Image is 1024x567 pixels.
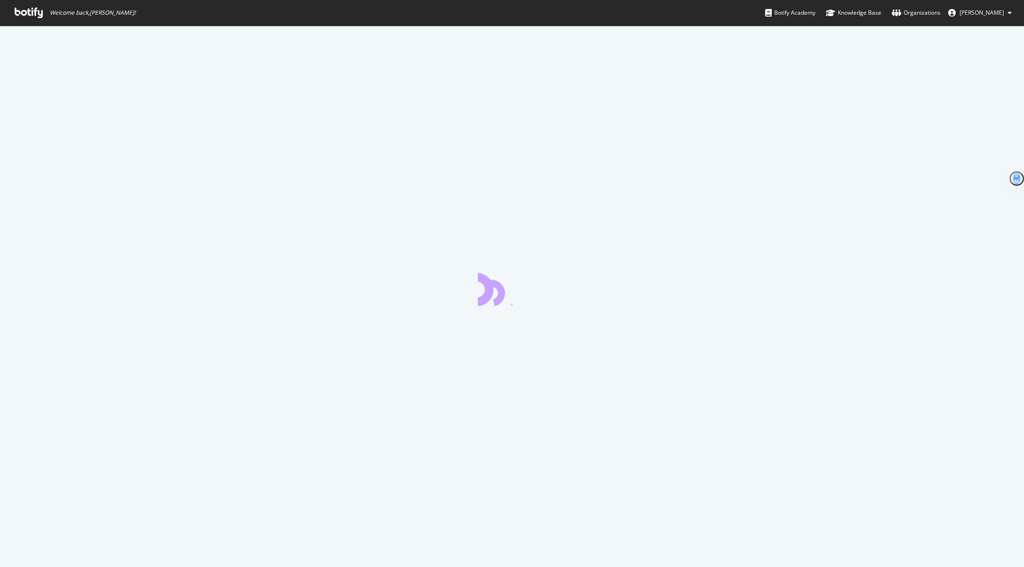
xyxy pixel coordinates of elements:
[892,8,941,18] div: Organizations
[765,8,815,18] div: Botify Academy
[478,272,546,306] div: animation
[960,9,1004,17] span: Dervla Richardson
[941,5,1019,20] button: [PERSON_NAME]
[50,9,136,17] span: Welcome back, [PERSON_NAME] !
[826,8,881,18] div: Knowledge Base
